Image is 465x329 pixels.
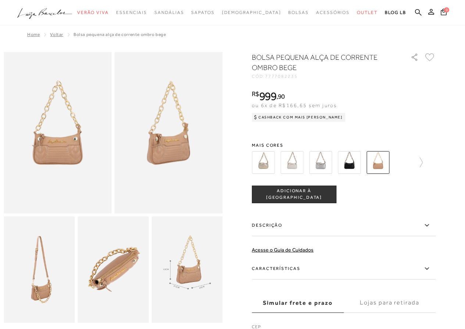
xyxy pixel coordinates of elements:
[252,258,436,279] label: Características
[222,6,281,19] a: noSubCategoriesText
[280,151,303,174] img: BOLSA PEQUENA ALÇA CORRENTE OMBRO OFF WHITE
[259,89,276,103] span: 999
[385,6,406,19] a: BLOG LB
[252,143,436,147] span: Mais cores
[252,215,436,236] label: Descrição
[50,32,63,37] a: Voltar
[252,151,275,174] img: BOLSA PEQUENA ALÇA CORRENTE OMBRO DOURADA
[316,6,350,19] a: noSubCategoriesText
[252,293,344,313] label: Simular frete e prazo
[191,10,214,15] span: Sapatos
[27,32,40,37] a: Home
[77,10,109,15] span: Verão Viva
[77,6,109,19] a: noSubCategoriesText
[385,10,406,15] span: BLOG LB
[154,10,184,15] span: Sandálias
[288,10,309,15] span: Bolsas
[338,151,361,174] img: BOLSA PEQUENA ALÇA CORRENTE OMBRO PRETA
[278,92,285,100] span: 90
[316,10,350,15] span: Acessórios
[357,10,378,15] span: Outlet
[4,52,112,213] img: image
[288,6,309,19] a: noSubCategoriesText
[444,7,449,12] span: 0
[191,6,214,19] a: noSubCategoriesText
[252,113,346,122] div: Cashback com Mais [PERSON_NAME]
[252,186,336,203] button: ADICIONAR À [GEOGRAPHIC_DATA]
[4,216,75,323] img: image
[309,151,332,174] img: BOLSA PEQUENA ALÇA CORRENTE OMBRO PRATA
[252,247,314,253] a: Acesse o Guia de Cuidados
[357,6,378,19] a: noSubCategoriesText
[116,10,147,15] span: Essenciais
[265,74,298,79] span: 7777082235
[366,151,389,174] img: BOLSA PEQUENA ALÇA DE CORRENTE OMBRO BEGE
[252,91,259,97] i: R$
[116,6,147,19] a: noSubCategoriesText
[252,52,390,73] h1: BOLSA PEQUENA ALÇA DE CORRENTE OMBRO BEGE
[78,216,149,323] img: image
[252,188,336,201] span: ADICIONAR À [GEOGRAPHIC_DATA]
[74,32,166,37] span: BOLSA PEQUENA ALÇA DE CORRENTE OMBRO BEGE
[344,293,436,313] label: Lojas para retirada
[222,10,281,15] span: [DEMOGRAPHIC_DATA]
[252,74,399,78] div: CÓD:
[154,6,184,19] a: noSubCategoriesText
[276,93,285,100] i: ,
[151,216,222,323] img: image
[252,102,337,108] span: ou 6x de R$166,65 sem juros
[115,52,223,213] img: image
[439,8,449,18] button: 0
